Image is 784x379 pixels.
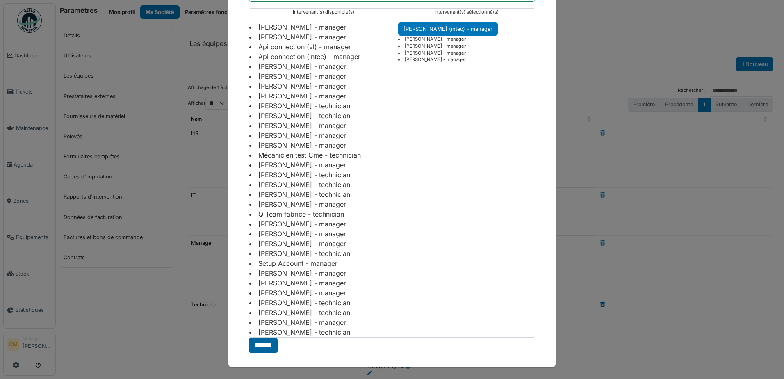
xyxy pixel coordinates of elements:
[249,219,398,229] li: [PERSON_NAME] - manager
[249,229,398,239] li: [PERSON_NAME] - manager
[249,160,398,170] li: [PERSON_NAME] - manager
[249,327,398,337] li: [PERSON_NAME] - technician
[249,32,398,42] li: [PERSON_NAME] - manager
[398,43,535,50] li: [PERSON_NAME] - manager
[249,317,398,327] li: [PERSON_NAME] - manager
[249,111,398,121] li: [PERSON_NAME] - technician
[249,121,398,130] li: [PERSON_NAME] - manager
[249,140,398,150] li: [PERSON_NAME] - manager
[249,278,398,288] li: [PERSON_NAME] - manager
[249,199,398,209] li: [PERSON_NAME] - manager
[249,288,398,298] li: [PERSON_NAME] - manager
[249,22,398,32] li: [PERSON_NAME] - manager
[249,9,398,16] p: Intervenant(s) disponible(s)
[249,180,398,189] li: [PERSON_NAME] - technician
[249,308,398,317] li: [PERSON_NAME] - technician
[398,22,498,36] li: [PERSON_NAME] (intec) - manager
[249,81,398,91] li: [PERSON_NAME] - manager
[249,52,398,62] li: Api connection (intec) - manager
[249,130,398,140] li: [PERSON_NAME] - manager
[249,71,398,81] li: [PERSON_NAME] - manager
[398,36,535,43] li: [PERSON_NAME] - manager
[249,298,398,308] li: [PERSON_NAME] - technician
[249,62,398,71] li: [PERSON_NAME] - manager
[398,9,535,16] p: Intervenant(s) sélectionné(s)
[249,170,398,180] li: [PERSON_NAME] - technician
[398,56,535,63] li: [PERSON_NAME] - manager
[249,189,398,199] li: [PERSON_NAME] - technician
[249,91,398,101] li: [PERSON_NAME] - manager
[249,249,398,258] li: [PERSON_NAME] - technician
[249,42,398,52] li: Api connection (vl) - manager
[398,50,535,57] li: [PERSON_NAME] - manager
[249,101,398,111] li: [PERSON_NAME] - technician
[249,239,398,249] li: [PERSON_NAME] - manager
[249,209,398,219] li: Q Team fabrice - technician
[249,268,398,278] li: [PERSON_NAME] - manager
[249,258,398,268] li: Setup Account - manager
[249,150,398,160] li: Mécanicien test Cme - technician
